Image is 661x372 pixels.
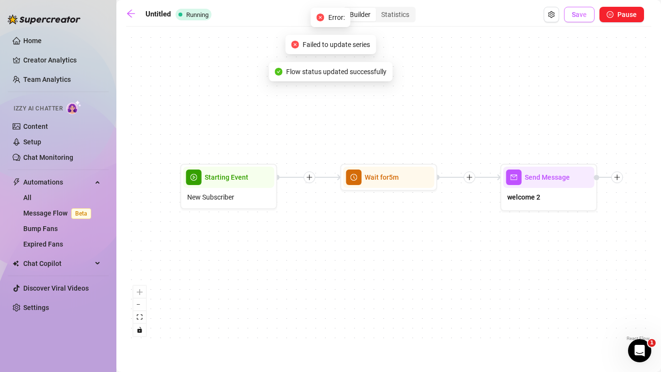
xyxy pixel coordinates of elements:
[205,172,248,183] span: Starting Event
[23,123,48,130] a: Content
[544,7,559,22] button: Open Exit Rules
[346,170,362,185] span: clock-circle
[614,174,621,181] span: plus
[133,286,146,336] div: React Flow controls
[23,284,89,292] a: Discover Viral Videos
[500,164,597,211] div: mailSend Messagewelcome 2
[286,66,387,77] span: Flow status updated successfully
[340,164,437,191] div: clock-circleWait for5m
[648,339,656,347] span: 1
[343,7,416,22] div: segmented control
[13,178,20,186] span: thunderbolt
[23,194,32,201] a: All
[66,100,81,114] img: AI Chatter
[126,9,136,18] span: arrow-left
[376,8,415,21] div: Statistics
[133,324,146,336] button: toggle interactivity
[525,172,570,183] span: Send Message
[303,39,370,50] span: Failed to update series
[572,11,587,18] span: Save
[71,208,91,219] span: Beta
[564,7,595,22] button: Save Flow
[133,311,146,324] button: fit view
[23,154,73,161] a: Chat Monitoring
[23,256,92,271] span: Chat Copilot
[344,8,376,21] div: Builder
[599,7,644,22] button: Pause
[291,41,299,48] span: close-circle
[13,260,19,267] img: Chat Copilot
[187,192,234,202] span: New Subscriber
[23,76,71,83] a: Team Analytics
[466,174,473,181] span: plus
[548,11,555,18] span: setting
[365,172,399,183] span: Wait for 5m
[133,298,146,311] button: zoom out
[506,170,522,185] span: mail
[23,225,58,232] a: Bump Fans
[617,11,637,18] span: Pause
[507,192,540,202] span: welcome 2
[607,11,613,18] span: pause-circle
[186,11,209,18] span: Running
[328,12,345,23] span: Error:
[145,10,171,18] strong: Untitled
[14,104,63,113] span: Izzy AI Chatter
[23,138,41,146] a: Setup
[627,336,650,341] a: React Flow attribution
[23,240,63,248] a: Expired Fans
[23,304,49,311] a: Settings
[8,15,81,24] img: logo-BBDzfeDw.svg
[317,14,324,21] span: close-circle
[180,164,277,209] div: play-circleStarting EventNew Subscriber
[23,37,42,45] a: Home
[186,170,202,185] span: play-circle
[126,9,141,20] a: arrow-left
[23,174,92,190] span: Automations
[306,174,313,181] span: plus
[628,339,651,362] iframe: Intercom live chat
[23,209,95,217] a: Message FlowBeta
[274,68,282,76] span: check-circle
[23,52,101,68] a: Creator Analytics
